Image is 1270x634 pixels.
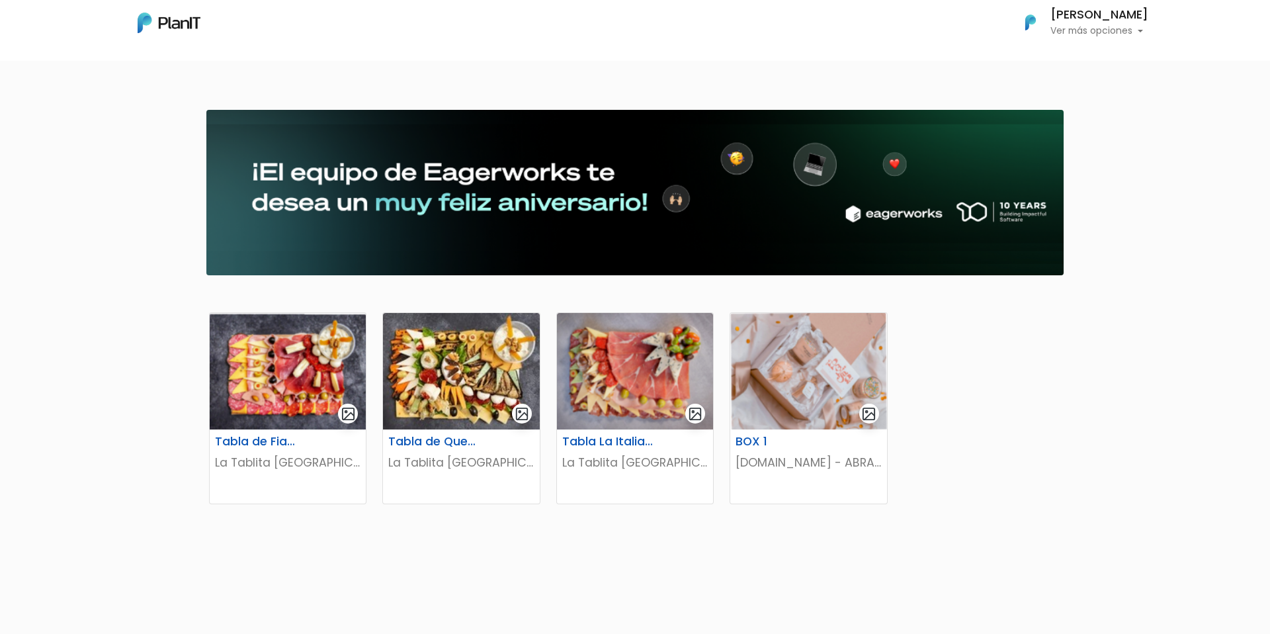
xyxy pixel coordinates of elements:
[215,454,360,471] p: La Tablita [GEOGRAPHIC_DATA]
[1016,8,1045,37] img: PlanIt Logo
[515,406,530,422] img: gallery-light
[210,313,366,430] img: thumb_Captura_de_pantalla_2025-07-17_161529.png
[688,406,703,422] img: gallery-light
[730,313,886,430] img: thumb_Captura_de_pantalla_2025-05-14_105727.png
[388,454,534,471] p: La Tablita [GEOGRAPHIC_DATA]
[562,454,708,471] p: La Tablita [GEOGRAPHIC_DATA]
[209,312,366,504] a: gallery-light Tabla de Fiambres y Quesos La Tablita [GEOGRAPHIC_DATA]
[730,312,887,504] a: gallery-light BOX 1 [DOMAIN_NAME] - ABRACAJABRA
[554,435,662,449] h6: Tabla La Italiana
[382,312,540,504] a: gallery-light Tabla de Quesos La Tablita [GEOGRAPHIC_DATA]
[557,313,713,430] img: thumb_Captura_de_pantalla_2025-06-03_171010.png
[736,454,881,471] p: [DOMAIN_NAME] - ABRACAJABRA
[1008,5,1148,40] button: PlanIt Logo [PERSON_NAME] Ver más opciones
[861,406,876,422] img: gallery-light
[383,313,539,430] img: thumb_WhatsApp_Image_2025-07-17_at_16.01.31.jpeg
[380,435,488,449] h6: Tabla de Quesos
[341,406,356,422] img: gallery-light
[207,435,315,449] h6: Tabla de Fiambres y Quesos
[1050,26,1148,36] p: Ver más opciones
[138,13,200,33] img: PlanIt Logo
[1050,9,1148,21] h6: [PERSON_NAME]
[556,312,714,504] a: gallery-light Tabla La Italiana La Tablita [GEOGRAPHIC_DATA]
[728,435,835,449] h6: BOX 1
